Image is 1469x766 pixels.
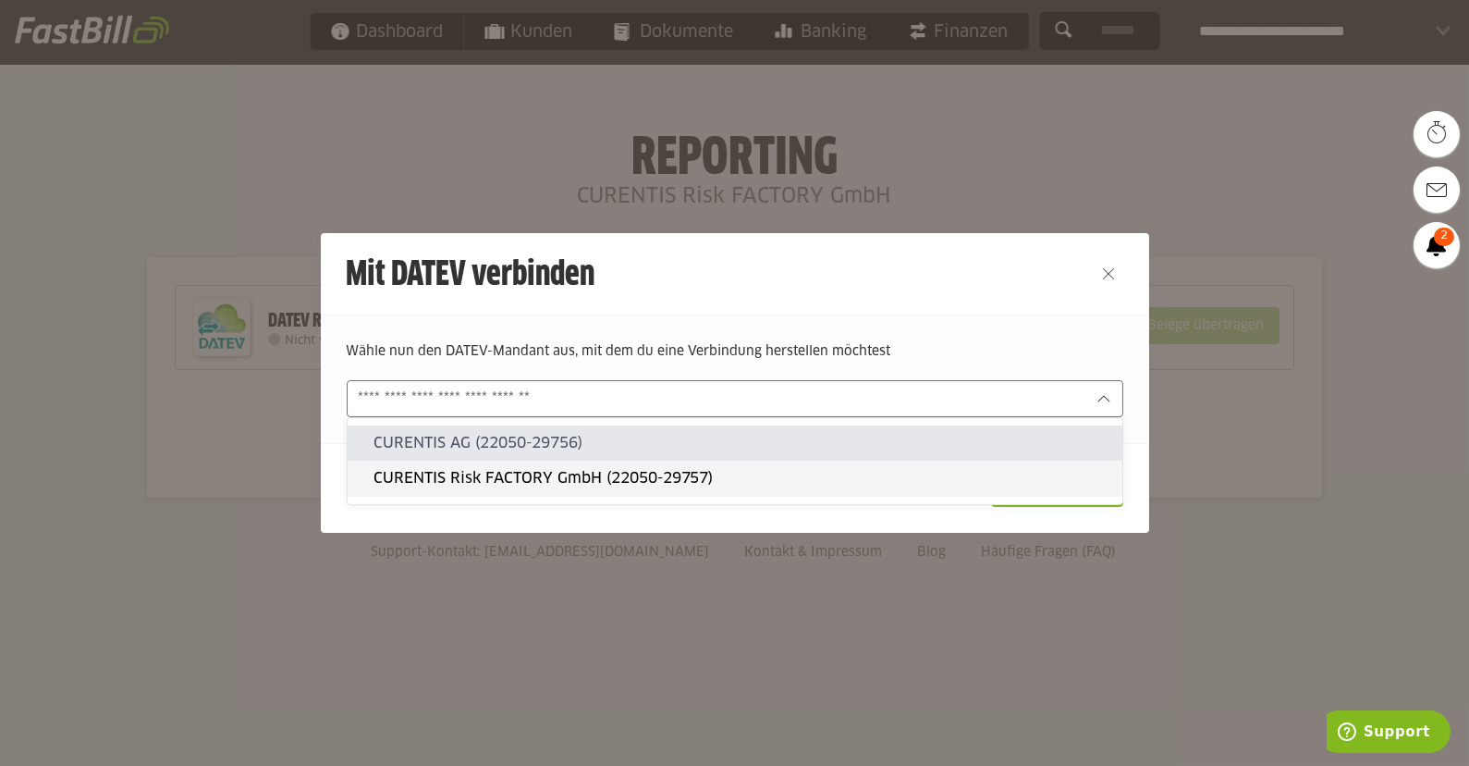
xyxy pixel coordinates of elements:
[1414,222,1460,268] a: 2
[1327,710,1451,757] iframe: Öffnet ein Widget, in dem Sie weitere Informationen finden
[1434,228,1454,246] span: 2
[348,461,1122,496] sl-option: CURENTIS Risk FACTORY GmbH (22050-29757)
[348,426,1122,461] sl-option: CURENTIS AG (22050-29756)
[347,341,1123,362] p: Wähle nun den DATEV-Mandant aus, mit dem du eine Verbindung herstellen möchtest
